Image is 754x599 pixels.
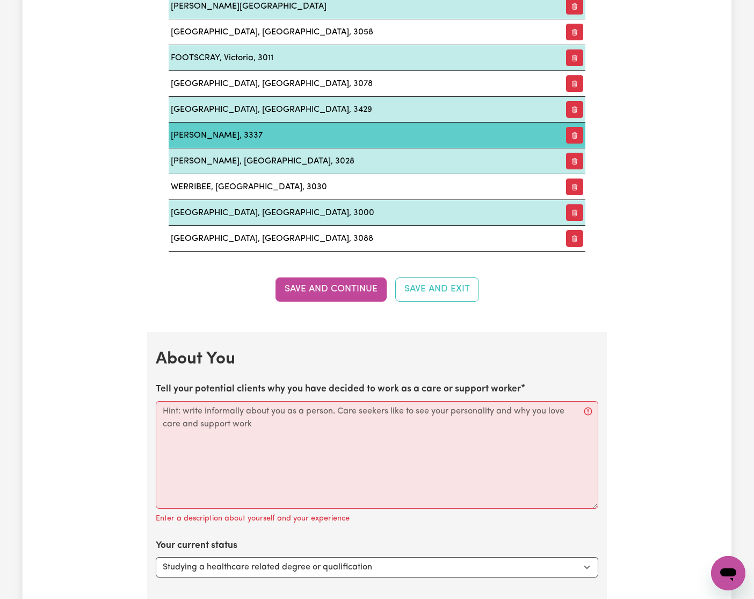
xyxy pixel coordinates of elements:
button: Remove preferred suburb [566,230,583,247]
td: [PERSON_NAME], 3337 [169,123,546,148]
td: FOOTSCRAY, Victoria, 3011 [169,45,546,71]
button: Save and Continue [275,277,387,301]
button: Remove preferred suburb [566,204,583,221]
td: [GEOGRAPHIC_DATA], [GEOGRAPHIC_DATA], 3429 [169,97,546,123]
td: [GEOGRAPHIC_DATA], [GEOGRAPHIC_DATA], 3058 [169,19,546,45]
td: [GEOGRAPHIC_DATA], [GEOGRAPHIC_DATA], 3088 [169,226,546,252]
td: [PERSON_NAME], [GEOGRAPHIC_DATA], 3028 [169,148,546,174]
button: Remove preferred suburb [566,101,583,118]
p: Enter a description about yourself and your experience [156,513,350,525]
button: Remove preferred suburb [566,24,583,40]
button: Remove preferred suburb [566,153,583,169]
td: [GEOGRAPHIC_DATA], [GEOGRAPHIC_DATA], 3000 [169,200,546,226]
label: Your current status [156,539,237,553]
td: WERRIBEE, [GEOGRAPHIC_DATA], 3030 [169,174,546,200]
label: Tell your potential clients why you have decided to work as a care or support worker [156,382,521,396]
iframe: Button to launch messaging window [711,556,745,590]
h2: About You [156,349,598,369]
td: [GEOGRAPHIC_DATA], [GEOGRAPHIC_DATA], 3078 [169,71,546,97]
button: Remove preferred suburb [566,75,583,92]
button: Remove preferred suburb [566,179,583,195]
button: Save and Exit [395,277,479,301]
button: Remove preferred suburb [566,49,583,66]
button: Remove preferred suburb [566,127,583,144]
